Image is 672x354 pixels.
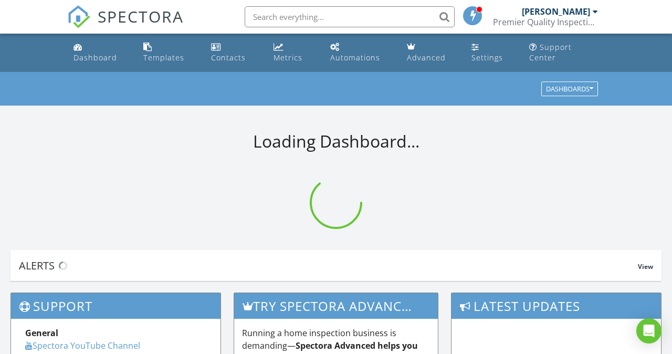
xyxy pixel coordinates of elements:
div: Settings [471,53,503,63]
a: Automations (Basic) [326,38,394,68]
div: Dashboard [73,53,117,63]
div: Automations [330,53,380,63]
button: Dashboards [541,82,598,97]
div: Advanced [407,53,446,63]
div: Premier Quality Inspections [493,17,598,27]
div: Open Intercom Messenger [636,318,661,343]
div: Templates [143,53,184,63]
a: Metrics [269,38,318,68]
h3: Latest Updates [451,293,661,319]
h3: Support [11,293,220,319]
span: SPECTORA [98,5,184,27]
strong: General [25,327,58,339]
a: Advanced [403,38,459,68]
a: Support Center [525,38,603,68]
a: Contacts [207,38,261,68]
img: The Best Home Inspection Software - Spectora [67,5,90,28]
a: Dashboard [69,38,131,68]
div: Dashboards [546,86,593,93]
input: Search everything... [245,6,455,27]
h3: Try spectora advanced [DATE] [234,293,437,319]
span: View [638,262,653,271]
div: [PERSON_NAME] [522,6,590,17]
a: Settings [467,38,516,68]
div: Metrics [274,53,302,63]
div: Support Center [529,42,572,63]
a: Templates [139,38,198,68]
div: Contacts [211,53,246,63]
a: SPECTORA [67,14,184,36]
div: Alerts [19,258,638,273]
a: Spectora YouTube Channel [25,340,140,351]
